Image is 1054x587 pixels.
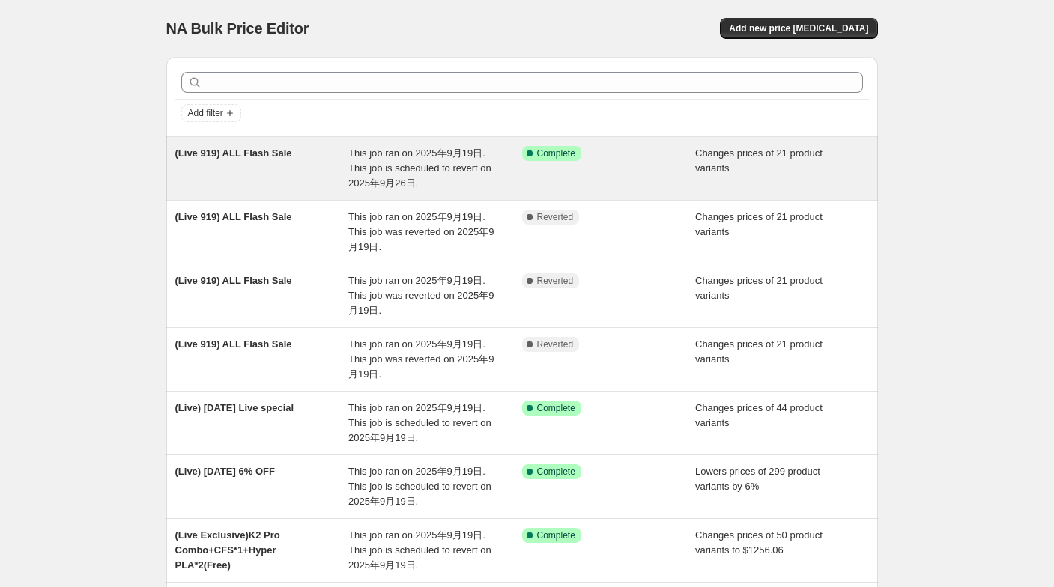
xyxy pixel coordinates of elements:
[175,402,294,413] span: (Live) [DATE] Live special
[695,275,823,301] span: Changes prices of 21 product variants
[181,104,241,122] button: Add filter
[188,107,223,119] span: Add filter
[537,402,575,414] span: Complete
[348,529,491,571] span: This job ran on 2025年9月19日. This job is scheduled to revert on 2025年9月19日.
[537,147,575,159] span: Complete
[175,147,292,159] span: (Live 919) ALL Flash Sale
[175,275,292,286] span: (Live 919) ALL Flash Sale
[348,338,494,380] span: This job ran on 2025年9月19日. This job was reverted on 2025年9月19日.
[348,147,491,189] span: This job ran on 2025年9月19日. This job is scheduled to revert on 2025年9月26日.
[537,338,574,350] span: Reverted
[695,402,823,428] span: Changes prices of 44 product variants
[348,211,494,252] span: This job ran on 2025年9月19日. This job was reverted on 2025年9月19日.
[537,211,574,223] span: Reverted
[175,466,275,477] span: (Live) [DATE] 6% OFF
[537,466,575,478] span: Complete
[729,22,868,34] span: Add new price [MEDICAL_DATA]
[537,275,574,287] span: Reverted
[166,20,309,37] span: NA Bulk Price Editor
[720,18,877,39] button: Add new price [MEDICAL_DATA]
[175,211,292,222] span: (Live 919) ALL Flash Sale
[348,275,494,316] span: This job ran on 2025年9月19日. This job was reverted on 2025年9月19日.
[695,211,823,237] span: Changes prices of 21 product variants
[695,338,823,365] span: Changes prices of 21 product variants
[695,147,823,174] span: Changes prices of 21 product variants
[537,529,575,541] span: Complete
[348,402,491,443] span: This job ran on 2025年9月19日. This job is scheduled to revert on 2025年9月19日.
[175,529,280,571] span: (Live Exclusive)K2 Pro Combo+CFS*1+Hyper PLA*2(Free)
[175,338,292,350] span: (Live 919) ALL Flash Sale
[348,466,491,507] span: This job ran on 2025年9月19日. This job is scheduled to revert on 2025年9月19日.
[695,529,823,556] span: Changes prices of 50 product variants to $1256.06
[695,466,820,492] span: Lowers prices of 299 product variants by 6%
